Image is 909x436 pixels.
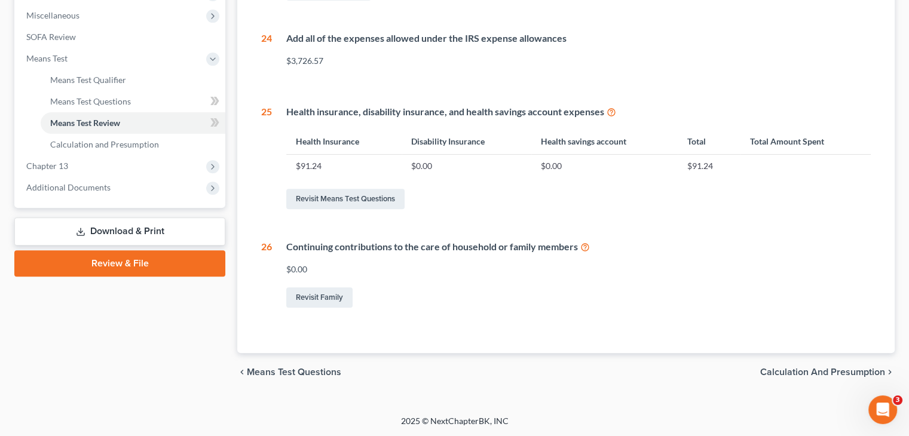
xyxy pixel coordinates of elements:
[286,287,353,308] a: Revisit Family
[237,367,247,377] i: chevron_left
[50,139,159,149] span: Calculation and Presumption
[760,367,895,377] button: Calculation and Presumption chevron_right
[286,189,405,209] a: Revisit Means Test Questions
[286,240,871,254] div: Continuing contributions to the care of household or family members
[26,32,76,42] span: SOFA Review
[678,128,740,154] th: Total
[26,182,111,192] span: Additional Documents
[885,367,895,377] i: chevron_right
[261,32,272,76] div: 24
[261,240,272,310] div: 26
[760,367,885,377] span: Calculation and Presumption
[17,26,225,48] a: SOFA Review
[286,55,871,67] div: $3,726.57
[286,105,871,119] div: Health insurance, disability insurance, and health savings account expenses
[402,155,531,177] td: $0.00
[26,10,79,20] span: Miscellaneous
[740,128,871,154] th: Total Amount Spent
[402,128,531,154] th: Disability Insurance
[41,134,225,155] a: Calculation and Presumption
[14,250,225,277] a: Review & File
[14,217,225,245] a: Download & Print
[531,155,678,177] td: $0.00
[41,91,225,112] a: Means Test Questions
[893,395,902,405] span: 3
[50,96,131,106] span: Means Test Questions
[50,75,126,85] span: Means Test Qualifier
[26,161,68,171] span: Chapter 13
[50,118,120,128] span: Means Test Review
[286,32,871,45] div: Add all of the expenses allowed under the IRS expense allowances
[41,69,225,91] a: Means Test Qualifier
[261,105,272,211] div: 25
[286,155,402,177] td: $91.24
[868,395,897,424] iframe: Intercom live chat
[247,367,341,377] span: Means Test Questions
[237,367,341,377] button: chevron_left Means Test Questions
[26,53,68,63] span: Means Test
[286,263,871,275] div: $0.00
[286,128,402,154] th: Health Insurance
[41,112,225,134] a: Means Test Review
[531,128,678,154] th: Health savings account
[678,155,740,177] td: $91.24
